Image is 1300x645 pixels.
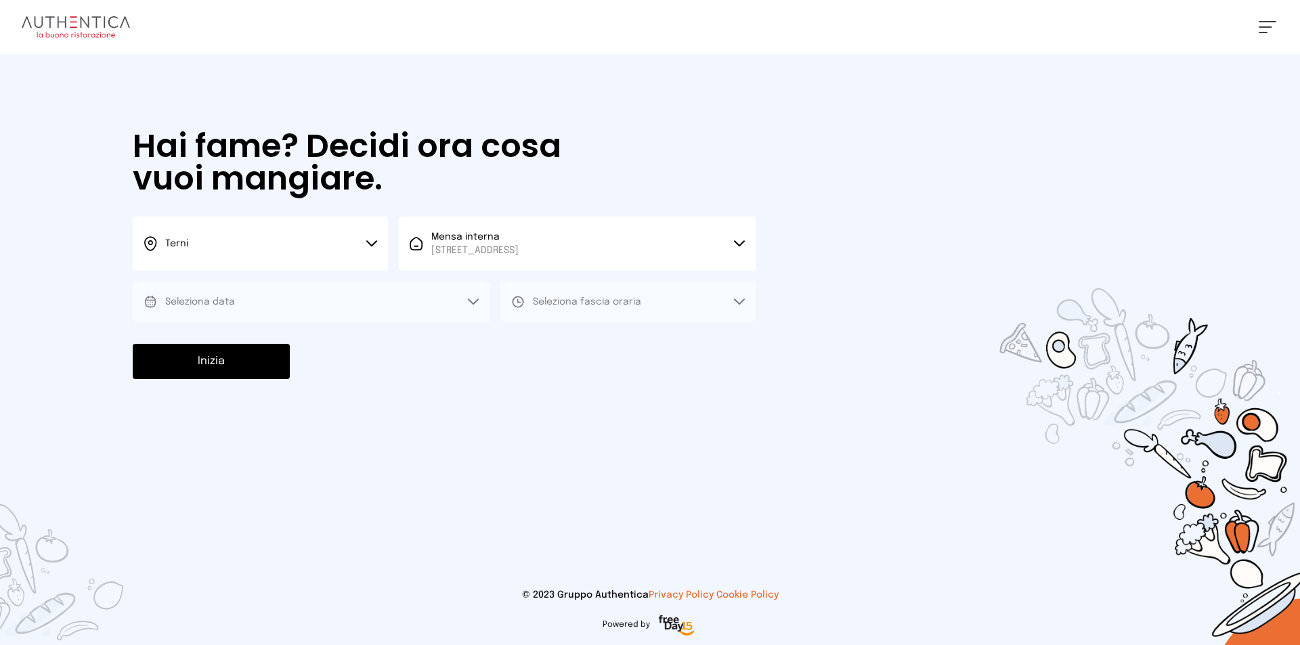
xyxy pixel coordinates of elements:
[133,130,600,195] h1: Hai fame? Decidi ora cosa vuoi mangiare.
[500,282,756,322] button: Seleziona fascia oraria
[133,282,490,322] button: Seleziona data
[399,217,756,271] button: Mensa interna[STREET_ADDRESS]
[165,239,188,248] span: Terni
[603,619,650,630] span: Powered by
[22,588,1278,602] p: © 2023 Gruppo Authentica
[716,590,779,600] a: Cookie Policy
[655,613,698,640] img: logo-freeday.3e08031.png
[649,590,714,600] a: Privacy Policy
[431,244,519,257] span: [STREET_ADDRESS]
[533,297,641,307] span: Seleziona fascia oraria
[431,230,519,257] span: Mensa interna
[921,210,1300,645] img: sticker-selezione-mensa.70a28f7.png
[165,297,235,307] span: Seleziona data
[133,344,290,379] button: Inizia
[133,217,388,271] button: Terni
[22,16,130,38] img: logo.8f33a47.png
